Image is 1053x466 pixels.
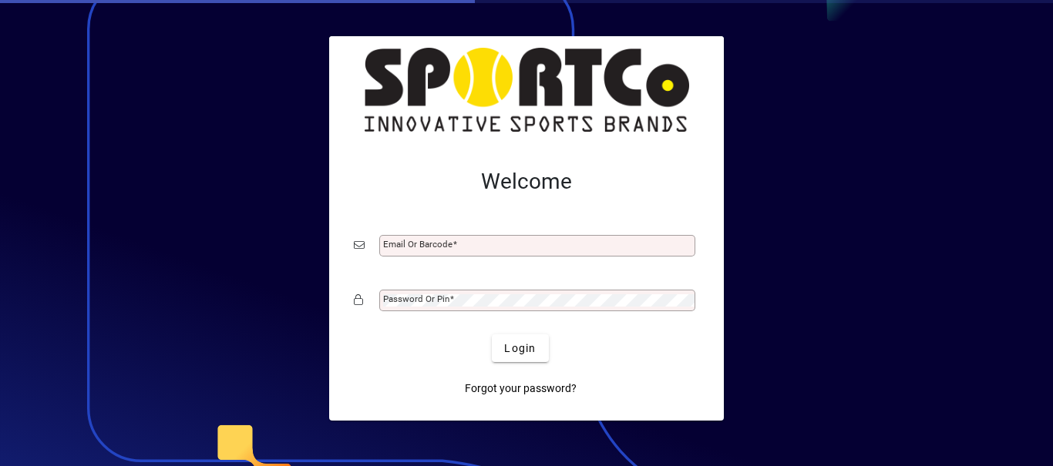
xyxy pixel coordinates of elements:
h2: Welcome [354,169,699,195]
span: Login [504,340,536,357]
mat-label: Email or Barcode [383,239,452,250]
a: Forgot your password? [459,374,583,402]
mat-label: Password or Pin [383,293,449,304]
button: Login [492,334,548,362]
span: Forgot your password? [465,381,577,397]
